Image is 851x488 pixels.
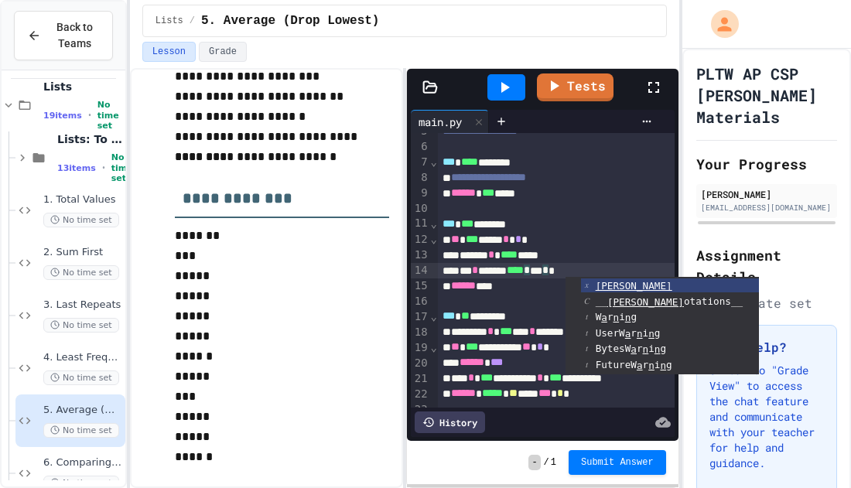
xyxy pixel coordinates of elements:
[411,402,430,418] div: 23
[43,351,122,364] span: 4. Least Frequent in the List
[411,155,430,170] div: 7
[596,359,672,370] span: FutureW r i g
[411,114,470,130] div: main.py
[97,100,122,131] span: No time set
[551,456,556,469] span: 1
[566,277,759,375] ul: Completions
[528,455,540,470] span: -
[709,338,824,357] h3: Need Help?
[411,325,430,340] div: 18
[430,155,438,168] span: Fold line
[201,12,379,30] span: 5. Average (Drop Lowest)
[411,340,430,356] div: 19
[57,163,96,173] span: 13 items
[654,343,661,355] span: n
[696,244,837,288] h2: Assignment Details
[544,456,549,469] span: /
[695,6,743,42] div: My Account
[411,356,430,371] div: 20
[596,280,672,292] span: [PERSON_NAME]
[411,278,430,294] div: 15
[156,15,183,27] span: Lists
[411,139,430,155] div: 6
[411,232,430,247] div: 12
[199,42,247,62] button: Grade
[411,294,430,309] div: 16
[43,111,82,121] span: 19 items
[43,318,119,333] span: No time set
[631,343,637,355] span: a
[601,312,607,323] span: a
[648,328,654,340] span: n
[607,296,684,308] span: [PERSON_NAME]
[596,327,661,339] span: UserW r i g
[411,201,430,217] div: 10
[43,213,119,227] span: No time set
[415,411,485,433] div: History
[102,162,105,174] span: •
[569,450,666,475] button: Submit Answer
[696,63,837,128] h1: PLTW AP CSP [PERSON_NAME] Materials
[537,73,613,101] a: Tests
[411,216,430,231] div: 11
[581,456,654,469] span: Submit Answer
[43,404,122,417] span: 5. Average (Drop Lowest)
[190,15,195,27] span: /
[625,328,631,340] span: a
[701,187,832,201] div: [PERSON_NAME]
[88,109,91,121] span: •
[14,11,113,60] button: Back to Teams
[596,311,637,322] span: W r i g
[430,310,438,322] span: Fold line
[43,265,119,280] span: No time set
[411,110,489,133] div: main.py
[411,170,430,186] div: 8
[43,370,119,385] span: No time set
[43,246,122,259] span: 2. Sum First
[709,363,824,471] p: Switch to "Grade View" to access the chat feature and communicate with your teacher for help and ...
[596,343,666,354] span: BytesW r i g
[430,341,438,353] span: Fold line
[430,217,438,230] span: Fold line
[43,456,122,469] span: 6. Comparing Lens with Duplicates Removed
[411,387,430,402] div: 22
[701,202,832,213] div: [EMAIL_ADDRESS][DOMAIN_NAME]
[111,152,133,183] span: No time set
[411,371,430,387] div: 21
[57,132,122,146] span: Lists: To Reviews
[142,42,196,62] button: Lesson
[696,153,837,175] h2: Your Progress
[411,247,430,263] div: 13
[637,328,643,340] span: n
[696,294,837,312] div: No due date set
[411,309,430,325] div: 17
[430,233,438,245] span: Fold line
[643,343,649,355] span: n
[596,295,743,307] span: __ otations__
[613,312,620,323] span: n
[411,186,430,201] div: 9
[43,80,122,94] span: Lists
[43,423,119,438] span: No time set
[648,360,654,371] span: n
[660,360,666,371] span: n
[43,193,122,206] span: 1. Total Values
[411,263,430,278] div: 14
[637,360,643,371] span: a
[625,312,631,323] span: n
[50,19,100,52] span: Back to Teams
[43,299,122,312] span: 3. Last Repeats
